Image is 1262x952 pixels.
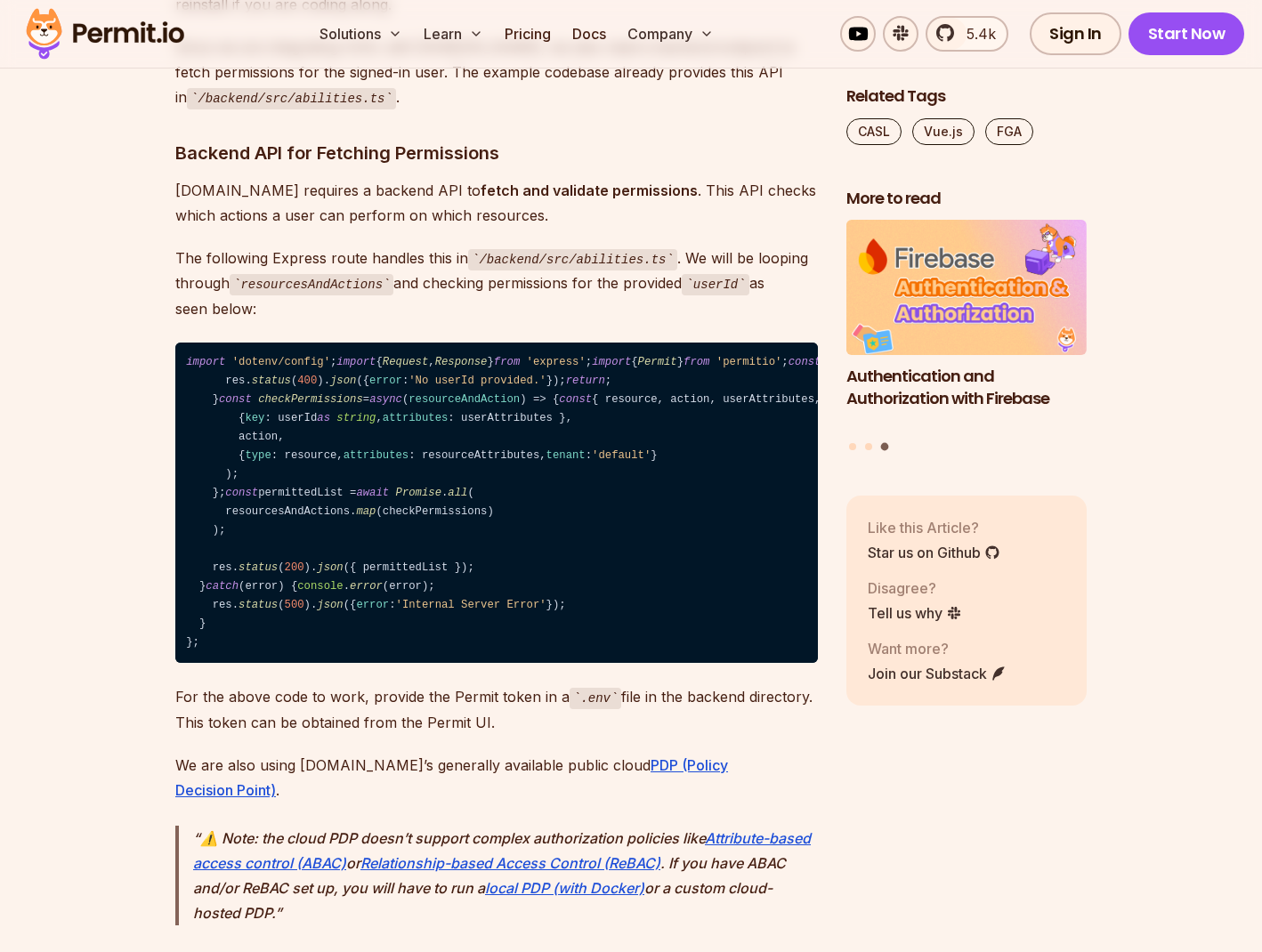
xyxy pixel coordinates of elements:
[789,356,821,368] span: const
[175,246,818,321] p: The following Express route handles this in . We will be looping through and checking permissions...
[350,580,383,593] span: error
[336,412,376,424] span: string
[356,599,389,611] span: error
[956,23,996,44] span: 5.4k
[868,602,962,624] a: Tell us why
[846,85,1087,108] h2: Related Tags
[912,118,975,145] a: Vue.js
[356,505,376,518] span: map
[336,356,376,368] span: import
[985,118,1033,145] a: FGA
[396,599,546,611] span: 'Internal Server Error'
[317,561,343,574] span: json
[846,221,1087,432] li: 3 of 3
[232,356,330,368] span: 'dotenv/config'
[285,599,304,611] span: 500
[239,561,278,574] span: status
[297,375,317,387] span: 400
[417,16,490,52] button: Learn
[344,449,409,462] span: attributes
[1030,12,1121,55] a: Sign In
[252,375,291,387] span: status
[448,487,467,499] span: all
[684,356,709,368] span: from
[230,274,393,295] code: resourcesAndActions
[494,356,520,368] span: from
[175,756,728,799] a: PDP (Policy Decision Point)
[175,139,818,167] h3: Backend API for Fetching Permissions
[846,221,1087,356] img: Authentication and Authorization with Firebase
[186,356,225,368] span: import
[846,118,902,145] a: CASL
[383,412,449,424] span: attributes
[570,688,621,709] code: .env
[846,366,1087,410] h3: Authentication and Authorization with Firebase
[527,356,586,368] span: 'express'
[468,249,677,270] code: /backend/src/abilities.ts
[245,412,264,424] span: key
[219,393,252,406] span: const
[206,580,239,593] span: catch
[485,879,644,897] a: local PDP (with Docker)
[245,449,271,462] span: type
[258,393,363,406] span: checkPermissions
[566,375,605,387] span: return
[865,443,872,450] button: Go to slide 2
[880,443,888,451] button: Go to slide 3
[187,88,396,109] code: /backend/src/abilities.ts
[317,412,330,424] span: as
[312,16,409,52] button: Solutions
[868,663,1007,684] a: Join our Substack
[481,182,698,199] strong: fetch and validate permissions
[175,684,818,735] p: For the above code to work, provide the Permit token in a file in the backend directory. This tok...
[498,16,558,52] a: Pricing
[682,274,748,295] code: userId
[297,580,343,593] span: console
[369,393,402,406] span: async
[175,753,818,803] p: We are also using [DOMAIN_NAME]’s generally available public cloud .
[239,599,278,611] span: status
[592,449,651,462] span: 'default'
[1129,12,1245,55] a: Start Now
[592,356,631,368] span: import
[396,487,441,499] span: Promise
[565,16,613,52] a: Docs
[559,393,592,406] span: const
[369,375,402,387] span: error
[356,487,389,499] span: await
[285,561,304,574] span: 200
[175,343,818,664] code: ; { , } ; { } ; permit = ({ : , : process. . }); = ( ) => { { { resourcesAndActions } = req. ; { ...
[409,393,520,406] span: resourceAndAction
[225,487,258,499] span: const
[868,638,1007,659] p: Want more?
[846,188,1087,210] h2: More to read
[193,826,818,925] p: ⚠️ Note: the cloud PDP doesn’t support complex authorization policies like or . If you have ABAC ...
[18,4,192,64] img: Permit logo
[317,599,343,611] span: json
[846,221,1087,432] a: Authentication and Authorization with FirebaseAuthentication and Authorization with Firebase
[330,375,356,387] span: json
[175,35,818,110] p: Since we are integrating CASL with [DOMAIN_NAME], we also need a backend endpoint to fetch permis...
[716,356,782,368] span: 'permitio'
[846,221,1087,454] div: Posts
[383,356,428,368] span: Request
[868,517,1000,538] p: Like this Article?
[620,16,721,52] button: Company
[849,443,856,450] button: Go to slide 1
[175,178,818,228] p: [DOMAIN_NAME] requires a backend API to . This API checks which actions a user can perform on whi...
[409,375,546,387] span: 'No userId provided.'
[360,854,660,872] a: Relationship-based Access Control (ReBAC)
[546,449,586,462] span: tenant
[926,16,1008,52] a: 5.4k
[868,577,962,599] p: Disagree?
[435,356,488,368] span: Response
[638,356,677,368] span: Permit
[193,829,811,872] a: Attribute-based access control (ABAC)
[868,542,1000,563] a: Star us on Github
